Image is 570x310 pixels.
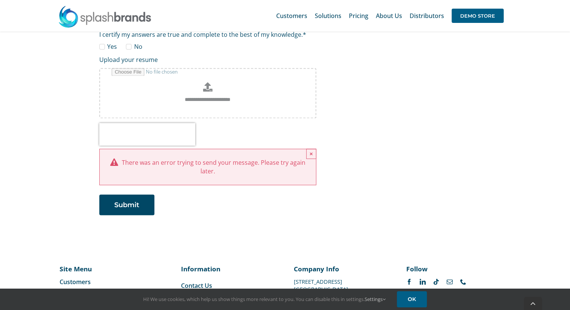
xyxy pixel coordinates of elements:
[60,277,91,286] span: Customers
[181,281,212,289] span: Contact Us
[397,291,427,307] a: OK
[99,30,306,39] span: I certify my answers are true and complete to the best of my knowledge.
[406,278,412,284] a: facebook
[315,13,341,19] span: Solutions
[122,158,305,175] span: There was an error trying to send your message. Please try again later.
[276,13,307,19] span: Customers
[99,42,117,51] label: Yes
[143,296,386,302] span: Hi! We use cookies, which help us show things more relevant to you. You can disable this in setti...
[452,9,504,23] span: DEMO STORE
[452,4,504,28] a: DEMO STORE
[99,194,154,215] button: Submit
[349,13,368,19] span: Pricing
[433,278,439,284] a: tiktok
[58,5,152,28] img: SplashBrands.com Logo
[99,123,195,146] iframe: reCAPTCHA
[447,278,453,284] a: mail
[410,4,444,28] a: Distributors
[406,264,501,273] p: Follow
[114,201,139,209] span: Submit
[181,281,276,289] a: Contact Us
[306,149,316,159] button: Close
[99,56,158,64] label: Upload your resume
[60,264,120,273] p: Site Menu
[410,13,444,19] span: Distributors
[376,13,402,19] span: About Us
[303,30,306,39] abbr: Please select exactly 1 checkbox from this field.
[349,4,368,28] a: Pricing
[181,264,276,273] p: Information
[365,296,386,302] a: Settings
[126,42,142,51] label: No
[276,4,504,28] nav: Main Menu Sticky
[460,278,466,284] a: phone
[294,264,389,273] p: Company Info
[276,4,307,28] a: Customers
[60,277,120,286] a: Customers
[420,278,426,284] a: linkedin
